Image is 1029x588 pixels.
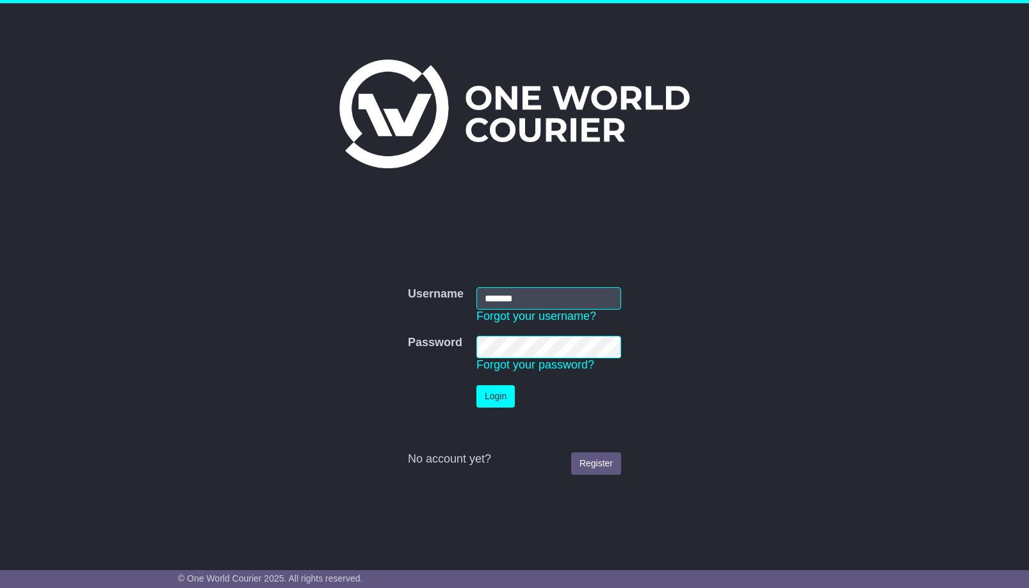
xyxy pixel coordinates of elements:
[476,385,515,408] button: Login
[408,287,464,301] label: Username
[178,573,363,584] span: © One World Courier 2025. All rights reserved.
[408,336,462,350] label: Password
[571,452,621,475] a: Register
[339,60,689,168] img: One World
[408,452,621,466] div: No account yet?
[476,358,594,371] a: Forgot your password?
[476,310,596,322] a: Forgot your username?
